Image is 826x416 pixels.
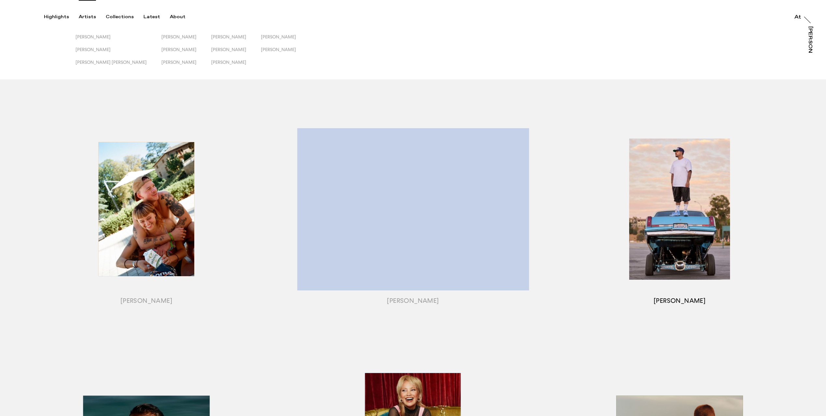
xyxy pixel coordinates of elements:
button: [PERSON_NAME] [261,34,311,47]
span: [PERSON_NAME] [261,34,296,39]
a: At [794,12,801,19]
span: [PERSON_NAME] [PERSON_NAME] [75,60,147,65]
button: [PERSON_NAME] [75,47,161,60]
button: [PERSON_NAME] [261,47,311,60]
button: Latest [143,14,170,20]
span: [PERSON_NAME] [211,60,246,65]
button: Highlights [44,14,79,20]
button: [PERSON_NAME] [211,47,261,60]
button: [PERSON_NAME] [PERSON_NAME] [75,60,161,72]
button: [PERSON_NAME] [161,34,211,47]
div: [PERSON_NAME] [807,26,813,76]
button: [PERSON_NAME] [211,34,261,47]
button: [PERSON_NAME] [161,47,211,60]
button: Collections [106,14,143,20]
span: [PERSON_NAME] [161,34,196,39]
div: About [170,14,185,20]
span: [PERSON_NAME] [211,34,246,39]
span: [PERSON_NAME] [75,34,111,39]
button: About [170,14,195,20]
span: [PERSON_NAME] [261,47,296,52]
div: Highlights [44,14,69,20]
button: [PERSON_NAME] [161,60,211,72]
button: [PERSON_NAME] [75,34,161,47]
div: Latest [143,14,160,20]
span: [PERSON_NAME] [161,47,196,52]
div: Collections [106,14,134,20]
button: Artists [79,14,106,20]
span: [PERSON_NAME] [211,47,246,52]
a: [PERSON_NAME] [808,26,815,53]
span: [PERSON_NAME] [161,60,196,65]
span: [PERSON_NAME] [75,47,111,52]
button: [PERSON_NAME] [211,60,261,72]
div: Artists [79,14,96,20]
